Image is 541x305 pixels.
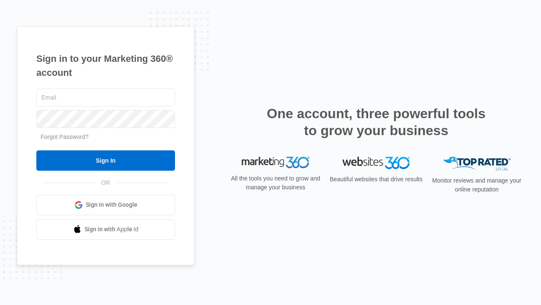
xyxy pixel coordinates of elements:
[36,52,175,80] h1: Sign in to your Marketing 360® account
[96,178,116,187] span: OR
[36,219,175,240] a: Sign in with Apple Id
[228,174,323,192] p: All the tools you need to grow and manage your business
[86,200,137,209] span: Sign in with Google
[342,157,410,169] img: Websites 360
[41,133,89,140] a: Forgot Password?
[443,157,511,171] img: Top Rated Local
[264,105,488,139] h2: One account, three powerful tools to grow your business
[242,157,309,169] img: Marketing 360
[85,225,139,234] span: Sign in with Apple Id
[429,176,524,194] p: Monitor reviews and manage your online reputation
[36,195,175,215] a: Sign in with Google
[36,150,175,171] input: Sign In
[36,89,175,106] input: Email
[329,175,424,184] p: Beautiful websites that drive results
